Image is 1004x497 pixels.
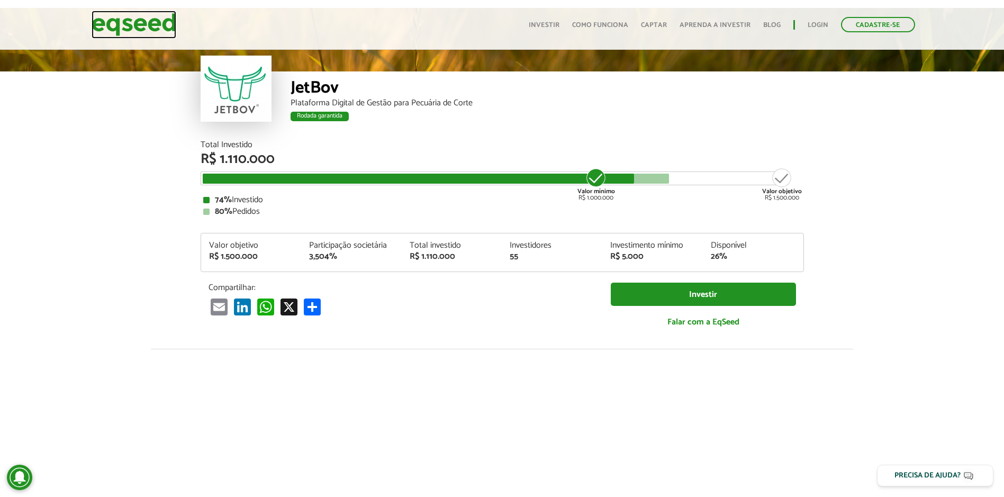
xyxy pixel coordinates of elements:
div: Disponível [711,241,795,250]
a: Falar com a EqSeed [611,311,796,333]
div: Investido [203,196,801,204]
div: Investimento mínimo [610,241,695,250]
img: EqSeed [92,11,176,39]
a: X [278,298,300,315]
a: Blog [763,22,781,29]
div: Participação societária [309,241,394,250]
a: Captar [641,22,667,29]
strong: Valor mínimo [577,186,615,196]
div: Valor objetivo [209,241,294,250]
a: Investir [611,283,796,306]
div: 3,504% [309,252,394,261]
a: LinkedIn [232,298,253,315]
div: R$ 1.110.000 [410,252,494,261]
div: Investidores [510,241,594,250]
div: R$ 1.000.000 [576,167,616,201]
a: Compartilhar [302,298,323,315]
a: Login [808,22,828,29]
div: 55 [510,252,594,261]
div: R$ 1.110.000 [201,152,804,166]
div: Pedidos [203,207,801,216]
a: WhatsApp [255,298,276,315]
strong: Valor objetivo [762,186,802,196]
div: R$ 1.500.000 [762,167,802,201]
div: R$ 5.000 [610,252,695,261]
div: JetBov [291,79,804,99]
div: Rodada garantida [291,112,349,121]
a: Email [209,298,230,315]
p: Compartilhar: [209,283,595,293]
a: Como funciona [572,22,628,29]
div: Total Investido [201,141,804,149]
div: 26% [711,252,795,261]
div: Plataforma Digital de Gestão para Pecuária de Corte [291,99,804,107]
strong: 80% [215,204,232,219]
a: Cadastre-se [841,17,915,32]
div: Total investido [410,241,494,250]
a: Aprenda a investir [680,22,750,29]
strong: 74% [215,193,232,207]
a: Investir [529,22,559,29]
div: R$ 1.500.000 [209,252,294,261]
